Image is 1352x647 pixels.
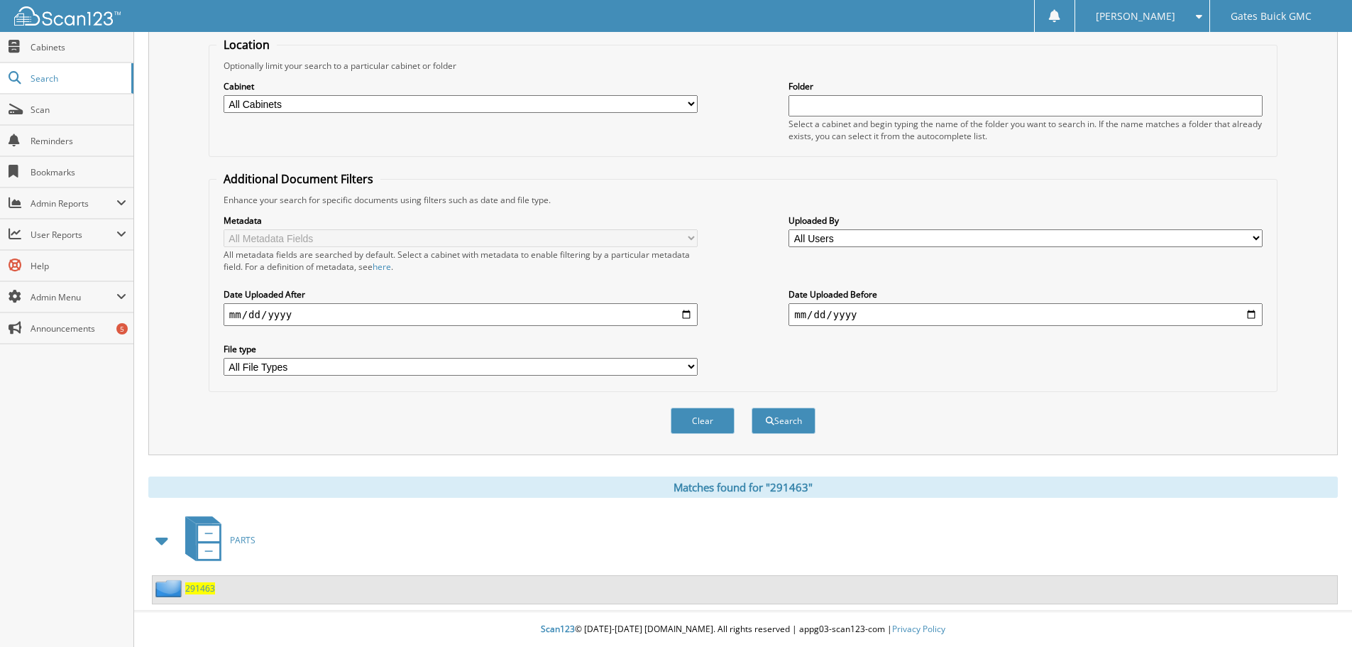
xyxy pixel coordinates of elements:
img: folder2.png [155,580,185,597]
img: scan123-logo-white.svg [14,6,121,26]
span: Admin Reports [31,197,116,210]
button: Search [752,408,815,434]
a: 291463 [185,582,215,594]
legend: Location [216,37,277,53]
div: 5 [116,323,128,335]
legend: Additional Document Filters [216,171,380,187]
span: Announcements [31,322,126,335]
span: Admin Menu [31,291,116,303]
a: here [373,261,391,273]
span: User Reports [31,229,116,241]
span: Help [31,260,126,272]
span: Cabinets [31,41,126,53]
span: Scan123 [541,623,575,635]
span: Scan [31,104,126,116]
label: Metadata [224,214,698,227]
a: Privacy Policy [892,623,945,635]
label: Folder [788,80,1263,92]
span: [PERSON_NAME] [1096,12,1175,21]
input: start [224,303,698,326]
div: Enhance your search for specific documents using filters such as date and file type. [216,194,1270,206]
div: All metadata fields are searched by default. Select a cabinet with metadata to enable filtering b... [224,249,698,273]
label: File type [224,343,698,355]
input: end [788,303,1263,326]
div: © [DATE]-[DATE] [DOMAIN_NAME]. All rights reserved | appg03-scan123-com | [134,612,1352,647]
button: Clear [671,408,735,434]
label: Date Uploaded After [224,288,698,300]
span: PARTS [230,534,255,546]
label: Uploaded By [788,214,1263,227]
span: Bookmarks [31,166,126,178]
div: Optionally limit your search to a particular cabinet or folder [216,60,1270,72]
label: Date Uploaded Before [788,288,1263,300]
span: Reminders [31,135,126,147]
label: Cabinet [224,80,698,92]
div: Matches found for "291463" [148,477,1338,498]
iframe: Chat Widget [1281,579,1352,647]
a: PARTS [177,512,255,568]
span: Gates Buick GMC [1231,12,1312,21]
span: Search [31,72,124,85]
div: Select a cabinet and begin typing the name of the folder you want to search in. If the name match... [788,118,1263,142]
